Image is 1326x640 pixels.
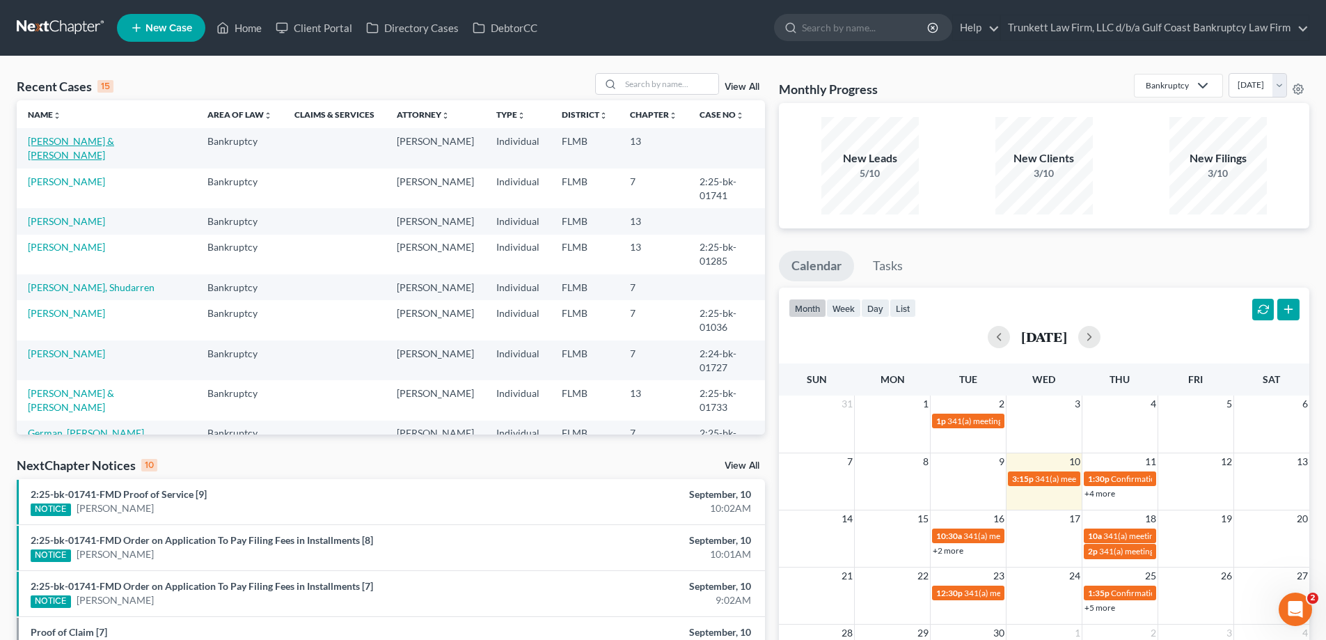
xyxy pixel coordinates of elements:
[669,111,677,120] i: unfold_more
[31,595,71,608] div: NOTICE
[630,109,677,120] a: Chapterunfold_more
[386,128,485,168] td: [PERSON_NAME]
[840,396,854,412] span: 31
[520,593,751,607] div: 9:02AM
[283,100,386,128] th: Claims & Services
[725,461,759,471] a: View All
[145,23,192,33] span: New Case
[1149,396,1158,412] span: 4
[386,235,485,274] td: [PERSON_NAME]
[551,421,619,460] td: FLMB
[28,109,61,120] a: Nameunfold_more
[1225,396,1233,412] span: 5
[1035,474,1169,484] span: 341(a) meeting for [PERSON_NAME]
[1279,593,1312,626] iframe: Intercom live chat
[1084,488,1115,499] a: +4 more
[28,281,155,293] a: [PERSON_NAME], Shudarren
[1099,546,1300,556] span: 341(a) meeting for [PERSON_NAME] [PERSON_NAME]
[779,81,878,97] h3: Monthly Progress
[441,111,450,120] i: unfold_more
[196,235,283,274] td: Bankruptcy
[959,373,977,385] span: Tue
[31,549,71,562] div: NOTICE
[485,235,551,274] td: Individual
[196,421,283,460] td: Bankruptcy
[28,427,144,439] a: German, [PERSON_NAME]
[621,74,718,94] input: Search by name...
[551,208,619,234] td: FLMB
[196,300,283,340] td: Bankruptcy
[1068,510,1082,527] span: 17
[992,510,1006,527] span: 16
[1146,79,1189,91] div: Bankruptcy
[196,208,283,234] td: Bankruptcy
[1021,329,1067,344] h2: [DATE]
[386,169,485,208] td: [PERSON_NAME]
[807,373,827,385] span: Sun
[1088,474,1110,484] span: 1:30p
[17,457,157,474] div: NextChapter Notices
[28,175,105,187] a: [PERSON_NAME]
[520,547,751,561] div: 10:01AM
[846,453,854,470] span: 7
[31,488,207,500] a: 2:25-bk-01741-FMD Proof of Service [9]
[196,128,283,168] td: Bankruptcy
[77,501,154,515] a: [PERSON_NAME]
[997,453,1006,470] span: 9
[28,215,105,227] a: [PERSON_NAME]
[619,274,688,300] td: 7
[386,300,485,340] td: [PERSON_NAME]
[485,380,551,420] td: Individual
[520,533,751,547] div: September, 10
[700,109,744,120] a: Case Nounfold_more
[1169,166,1267,180] div: 3/10
[386,274,485,300] td: [PERSON_NAME]
[485,274,551,300] td: Individual
[1144,453,1158,470] span: 11
[860,251,915,281] a: Tasks
[619,300,688,340] td: 7
[1110,373,1130,385] span: Thu
[196,380,283,420] td: Bankruptcy
[1073,396,1082,412] span: 3
[619,341,688,380] td: 7
[619,421,688,460] td: 7
[28,135,114,161] a: [PERSON_NAME] & [PERSON_NAME]
[485,300,551,340] td: Individual
[725,82,759,92] a: View All
[386,421,485,460] td: [PERSON_NAME]
[1088,546,1098,556] span: 2p
[1220,453,1233,470] span: 12
[936,588,963,598] span: 12:30p
[688,421,765,460] td: 2:25-bk-01491
[619,380,688,420] td: 13
[141,459,157,471] div: 10
[619,128,688,168] td: 13
[688,235,765,274] td: 2:25-bk-01285
[736,111,744,120] i: unfold_more
[953,15,1000,40] a: Help
[28,307,105,319] a: [PERSON_NAME]
[1088,531,1102,541] span: 10a
[31,534,373,546] a: 2:25-bk-01741-FMD Order on Application To Pay Filing Fees in Installments [8]
[520,579,751,593] div: September, 10
[386,208,485,234] td: [PERSON_NAME]
[619,235,688,274] td: 13
[496,109,526,120] a: Typeunfold_more
[1169,150,1267,166] div: New Filings
[551,341,619,380] td: FLMB
[31,626,107,638] a: Proof of Claim [7]
[551,128,619,168] td: FLMB
[551,274,619,300] td: FLMB
[551,300,619,340] td: FLMB
[269,15,359,40] a: Client Portal
[397,109,450,120] a: Attorneyunfold_more
[599,111,608,120] i: unfold_more
[196,341,283,380] td: Bankruptcy
[520,487,751,501] div: September, 10
[466,15,544,40] a: DebtorCC
[936,531,962,541] span: 10:30a
[77,547,154,561] a: [PERSON_NAME]
[688,380,765,420] td: 2:25-bk-01733
[1111,588,1270,598] span: Confirmation Hearing for [PERSON_NAME]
